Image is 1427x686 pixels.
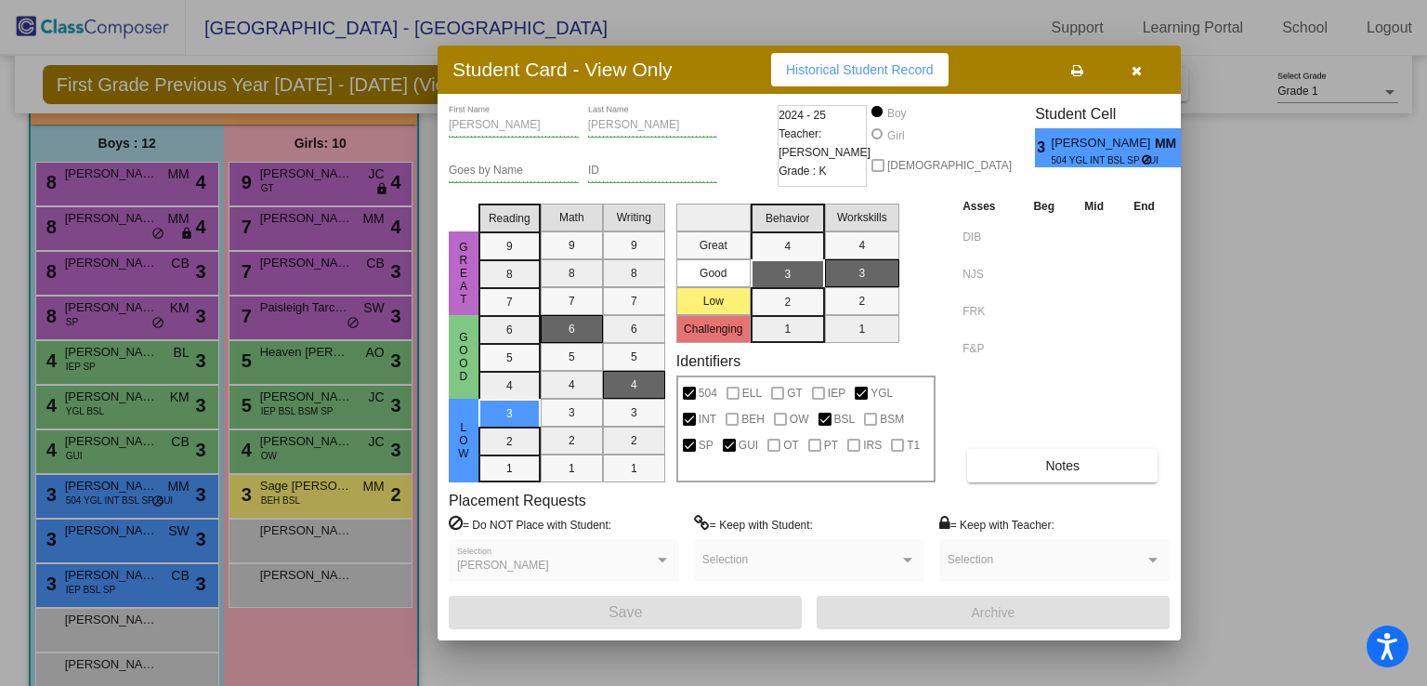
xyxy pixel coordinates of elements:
[455,421,472,460] span: Low
[742,382,762,404] span: ELL
[1045,458,1080,473] span: Notes
[1035,137,1051,159] span: 3
[790,408,809,430] span: OW
[1069,196,1119,217] th: Mid
[699,382,717,404] span: 504
[1155,134,1181,153] span: MM
[958,196,1018,217] th: Asses
[962,335,1014,363] input: assessment
[887,154,1012,177] span: [DEMOGRAPHIC_DATA]
[786,62,934,77] span: Historical Student Record
[699,434,713,456] span: SP
[449,165,579,178] input: goes by name
[455,241,472,306] span: Great
[694,515,813,534] label: = Keep with Student:
[863,434,882,456] span: IRS
[939,515,1054,534] label: = Keep with Teacher:
[834,408,856,430] span: BSL
[886,127,905,144] div: Girl
[449,596,802,629] button: Save
[455,331,472,383] span: Good
[886,105,907,122] div: Boy
[1119,196,1170,217] th: End
[871,382,893,404] span: YGL
[1052,153,1142,167] span: 504 YGL INT BSL SP GUI
[1035,105,1197,123] h3: Student Cell
[739,434,758,456] span: GUI
[1181,137,1197,159] span: 3
[962,297,1014,325] input: assessment
[817,596,1170,629] button: Archive
[1052,134,1155,153] span: [PERSON_NAME]
[449,515,611,534] label: = Do NOT Place with Student:
[779,125,871,162] span: Teacher: [PERSON_NAME]
[779,162,826,180] span: Grade : K
[967,449,1158,482] button: Notes
[1018,196,1069,217] th: Beg
[962,260,1014,288] input: assessment
[452,58,673,81] h3: Student Card - View Only
[907,434,920,456] span: T1
[457,559,549,572] span: [PERSON_NAME]
[824,434,838,456] span: PT
[880,408,904,430] span: BSM
[962,223,1014,251] input: assessment
[609,604,642,620] span: Save
[783,434,799,456] span: OT
[779,106,826,125] span: 2024 - 25
[699,408,716,430] span: INT
[449,492,586,509] label: Placement Requests
[828,382,845,404] span: IEP
[972,605,1015,620] span: Archive
[741,408,765,430] span: BEH
[787,382,803,404] span: GT
[676,352,740,370] label: Identifiers
[771,53,949,86] button: Historical Student Record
